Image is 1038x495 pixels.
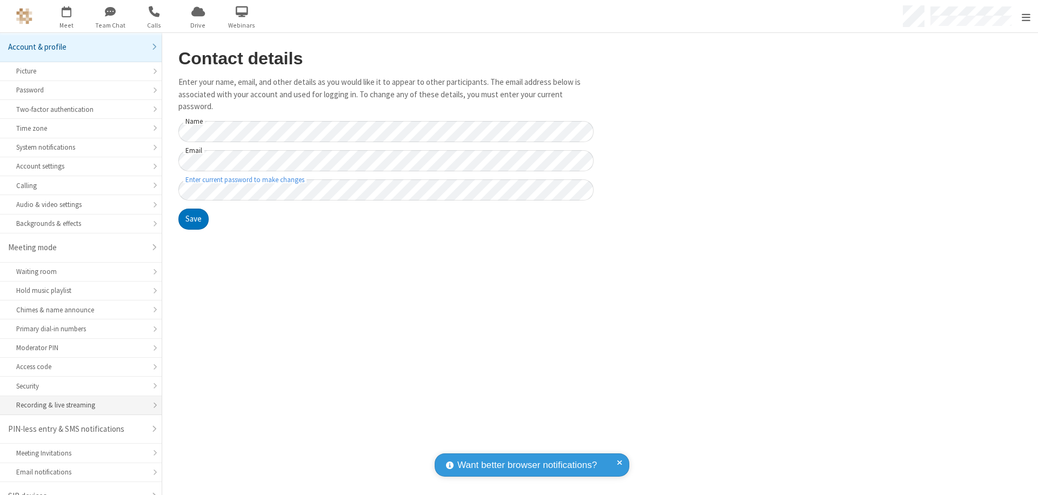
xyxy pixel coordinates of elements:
[16,66,145,76] div: Picture
[46,21,87,30] span: Meet
[16,343,145,353] div: Moderator PIN
[8,423,145,436] div: PIN-less entry & SMS notifications
[16,448,145,458] div: Meeting Invitations
[16,467,145,477] div: Email notifications
[16,362,145,372] div: Access code
[178,209,209,230] button: Save
[8,242,145,254] div: Meeting mode
[16,161,145,171] div: Account settings
[178,150,594,171] input: Email
[457,458,597,472] span: Want better browser notifications?
[16,400,145,410] div: Recording & live streaming
[16,324,145,334] div: Primary dial-in numbers
[178,179,594,200] input: Enter current password to make changes
[16,104,145,115] div: Two-factor authentication
[178,76,594,113] p: Enter your name, email, and other details as you would like it to appear to other participants. T...
[16,180,145,191] div: Calling
[16,85,145,95] div: Password
[16,285,145,296] div: Hold music playlist
[178,21,218,30] span: Drive
[90,21,131,30] span: Team Chat
[16,381,145,391] div: Security
[134,21,175,30] span: Calls
[16,123,145,133] div: Time zone
[16,142,145,152] div: System notifications
[16,199,145,210] div: Audio & video settings
[16,218,145,229] div: Backgrounds & effects
[8,41,145,53] div: Account & profile
[222,21,262,30] span: Webinars
[178,121,594,142] input: Name
[178,49,594,68] h2: Contact details
[16,8,32,24] img: QA Selenium DO NOT DELETE OR CHANGE
[16,266,145,277] div: Waiting room
[16,305,145,315] div: Chimes & name announce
